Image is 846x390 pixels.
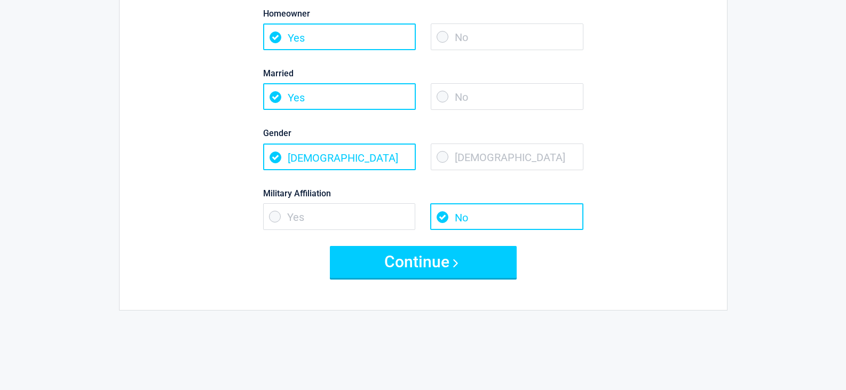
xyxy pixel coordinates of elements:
[431,23,583,50] span: No
[263,23,416,50] span: Yes
[263,203,416,230] span: Yes
[431,83,583,110] span: No
[263,6,583,21] label: Homeowner
[430,203,583,230] span: No
[330,246,517,278] button: Continue
[431,144,583,170] span: [DEMOGRAPHIC_DATA]
[263,66,583,81] label: Married
[263,83,416,110] span: Yes
[263,144,416,170] span: [DEMOGRAPHIC_DATA]
[263,186,583,201] label: Military Affiliation
[263,126,583,140] label: Gender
